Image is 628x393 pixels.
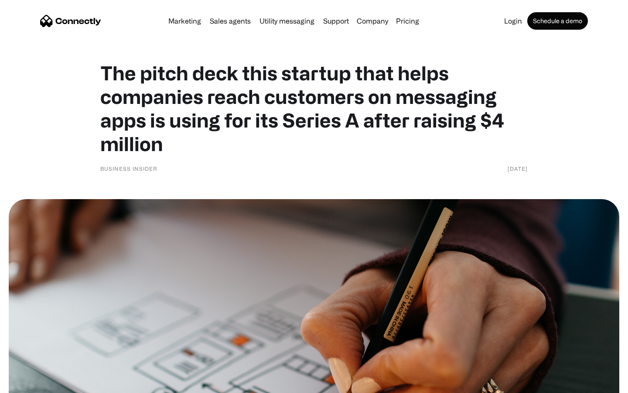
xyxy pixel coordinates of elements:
[357,15,388,27] div: Company
[100,164,157,173] div: Business Insider
[527,12,588,30] a: Schedule a demo
[256,17,318,24] a: Utility messaging
[508,164,528,173] div: [DATE]
[165,17,205,24] a: Marketing
[9,378,52,390] aside: Language selected: English
[40,14,101,28] a: home
[392,17,423,24] a: Pricing
[501,17,526,24] a: Login
[320,17,352,24] a: Support
[354,15,391,27] div: Company
[100,61,528,155] h1: The pitch deck this startup that helps companies reach customers on messaging apps is using for i...
[206,17,254,24] a: Sales agents
[17,378,52,390] ul: Language list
